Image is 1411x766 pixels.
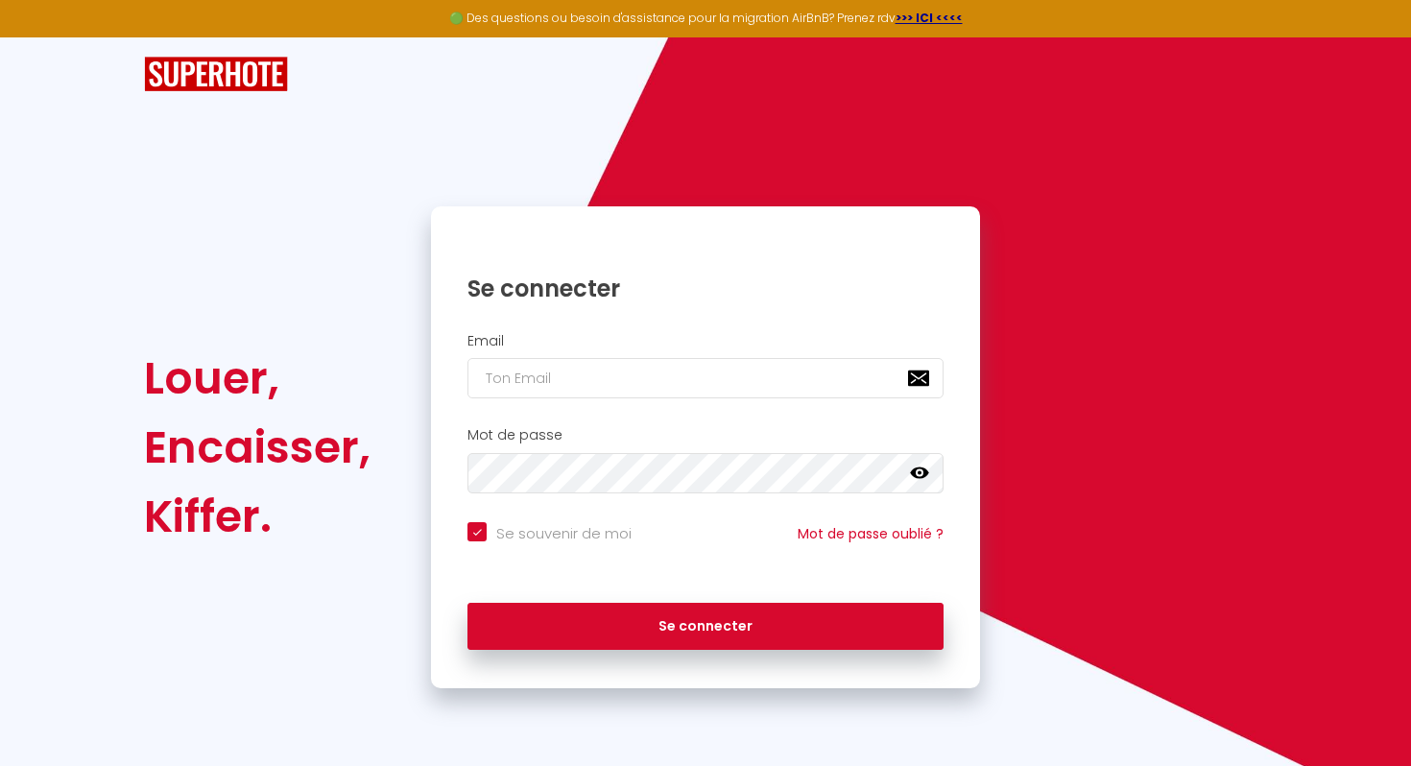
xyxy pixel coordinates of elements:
[144,413,371,482] div: Encaisser,
[467,333,944,349] h2: Email
[467,274,944,303] h1: Se connecter
[798,524,944,543] a: Mot de passe oublié ?
[467,427,944,443] h2: Mot de passe
[144,482,371,551] div: Kiffer.
[144,57,288,92] img: SuperHote logo
[144,344,371,413] div: Louer,
[467,603,944,651] button: Se connecter
[896,10,963,26] a: >>> ICI <<<<
[467,358,944,398] input: Ton Email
